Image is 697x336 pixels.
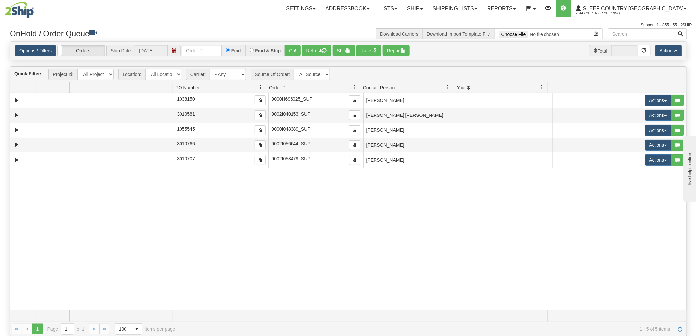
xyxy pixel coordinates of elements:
a: Expand [13,126,21,134]
a: Sleep Country [GEOGRAPHIC_DATA] 2044 / Superior Shipping [571,0,692,17]
a: Shipping lists [428,0,482,17]
a: Expand [13,96,21,105]
span: items per page [115,323,175,335]
a: Ship [402,0,428,17]
span: Total [589,45,612,56]
input: Import [494,28,590,39]
button: Copy to clipboard [255,155,266,165]
span: 9002I056644_SUP [272,141,311,146]
a: Your $ filter column settings [537,82,548,93]
span: Contact Person [363,84,395,91]
span: Page 1 [32,324,42,334]
label: Find & Ship [255,48,281,53]
button: Go! [285,45,301,56]
a: Download Import Template File [427,31,490,37]
div: Support: 1 - 855 - 55 - 2SHIP [5,22,692,28]
span: 9002I053479_SUP [272,156,311,161]
span: Order # [269,84,285,91]
span: 9002I040153_SUP [272,111,311,116]
button: Rates [356,45,382,56]
span: select [131,324,142,334]
button: Copy to clipboard [255,140,266,150]
a: Expand [13,156,21,164]
button: Copy to clipboard [349,95,360,105]
label: Find [231,48,241,53]
button: Copy to clipboard [255,95,266,105]
td: [PERSON_NAME] [363,152,458,167]
span: 1055545 [177,126,195,132]
td: [PERSON_NAME] [363,123,458,138]
a: Reports [482,0,521,17]
button: Actions [645,125,671,136]
button: Copy to clipboard [349,110,360,120]
a: Options / Filters [15,45,56,56]
a: Order # filter column settings [349,82,360,93]
td: [PERSON_NAME] [PERSON_NAME] [363,108,458,123]
input: Order # [182,45,221,56]
a: Expand [13,111,21,119]
td: [PERSON_NAME] [363,138,458,152]
span: 3010707 [177,156,195,161]
button: Report [383,45,410,56]
span: 3010581 [177,111,195,116]
span: Carrier: [186,69,210,80]
td: [PERSON_NAME] [363,93,458,108]
div: live help - online [5,6,61,11]
button: Actions [645,110,671,121]
span: Your $ [457,84,470,91]
a: Addressbook [321,0,375,17]
span: 9000H696025_SUP [272,96,313,102]
img: logo2044.jpg [5,2,34,18]
span: 1038150 [177,96,195,102]
a: Contact Person filter column settings [443,82,454,93]
span: Sleep Country [GEOGRAPHIC_DATA] [581,6,683,11]
button: Ship [333,45,355,56]
span: Page of 1 [47,323,85,335]
h3: OnHold / Order Queue [10,28,344,38]
iframe: chat widget [682,134,696,201]
button: Copy to clipboard [349,140,360,150]
button: Actions [655,45,682,56]
span: Ship Date [106,45,135,56]
label: Orders [58,45,105,56]
a: Lists [375,0,402,17]
a: Refresh [675,324,685,334]
button: Actions [645,154,671,166]
label: Quick Filters: [14,70,44,77]
span: Source Of Order: [251,69,294,80]
button: Search [674,28,687,39]
span: Location: [118,69,145,80]
button: Actions [645,95,671,106]
a: Expand [13,141,21,149]
input: Page 1 [61,324,74,334]
span: PO Number [176,84,200,91]
button: Copy to clipboard [349,125,360,135]
span: 100 [119,326,127,332]
button: Copy to clipboard [255,110,266,120]
a: Settings [281,0,321,17]
div: grid toolbar [10,67,687,82]
button: Actions [645,140,671,151]
span: 1 - 5 of 5 items [184,326,670,332]
button: Refresh [302,45,331,56]
a: PO Number filter column settings [255,82,266,93]
a: Download Carriers [380,31,418,37]
button: Copy to clipboard [255,125,266,135]
span: 2044 / Superior Shipping [576,10,626,17]
button: Copy to clipboard [349,155,360,165]
span: Page sizes drop down [115,323,142,335]
input: Search [608,28,674,39]
span: Project Id: [48,69,77,80]
span: 9000I048389_SUP [272,126,311,132]
span: 3010766 [177,141,195,146]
